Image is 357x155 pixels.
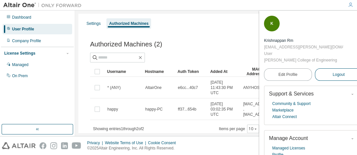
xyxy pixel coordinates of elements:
div: Auth Token [178,66,205,77]
div: Website Terms of Use [105,140,148,146]
span: [MAC_ADDRESS] , [MAC_ADDRESS] [243,101,275,117]
img: instagram.svg [50,142,57,149]
img: altair_logo.svg [2,142,36,149]
div: Added At [210,66,238,77]
span: Support & Services [269,91,314,96]
span: [DATE] 03:02:35 PM UTC [210,101,237,117]
div: Authorized Machines [109,21,148,26]
span: Edit Profile [278,72,297,77]
div: License Settings [4,51,35,56]
p: © 2025 Altair Engineering, Inc. All Rights Reserved. [87,146,180,151]
span: AltairOne [145,85,162,90]
img: linkedin.svg [61,142,68,149]
div: [PERSON_NAME] College of Engineering [264,57,343,63]
span: Items per page [219,125,259,133]
div: On Prem [12,73,28,78]
div: Cookie Consent [148,140,179,146]
div: Company Profile [12,38,41,43]
div: Managed [12,62,28,67]
span: Manage Account [269,135,308,141]
span: Showing entries 1 through 2 of 2 [93,127,144,131]
button: 10 [249,126,257,131]
span: e6cc...40c7 [178,85,198,90]
img: youtube.svg [72,142,81,149]
img: Altair One [3,2,85,9]
span: [DATE] 11:43:30 PM UTC [210,80,237,95]
div: Username [107,66,140,77]
a: Marketplace [272,107,293,113]
span: ANYHOST [243,85,262,90]
span: ff37...654b [178,107,196,112]
div: Privacy [87,140,105,146]
div: Dashboard [12,15,31,20]
div: Settings [86,21,101,26]
div: User Profile [12,26,34,32]
span: Authorized Machines (2) [90,41,162,48]
a: Managed Licenses [272,145,305,151]
span: K [271,21,273,26]
div: Hostname [145,66,172,77]
a: Altair Connect [272,113,297,120]
a: Edit Profile [264,68,312,81]
span: happy-PC [145,107,163,112]
span: happy [107,107,118,112]
span: Logout [333,71,345,78]
a: Community & Support [272,100,310,107]
span: * (ANY) [107,85,121,90]
div: User [264,50,343,57]
div: [EMAIL_ADDRESS][PERSON_NAME][DOMAIN_NAME] [264,44,343,50]
img: facebook.svg [39,142,46,149]
div: MAC Addresses [243,66,270,77]
div: Krishnappan Rm [264,37,343,44]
